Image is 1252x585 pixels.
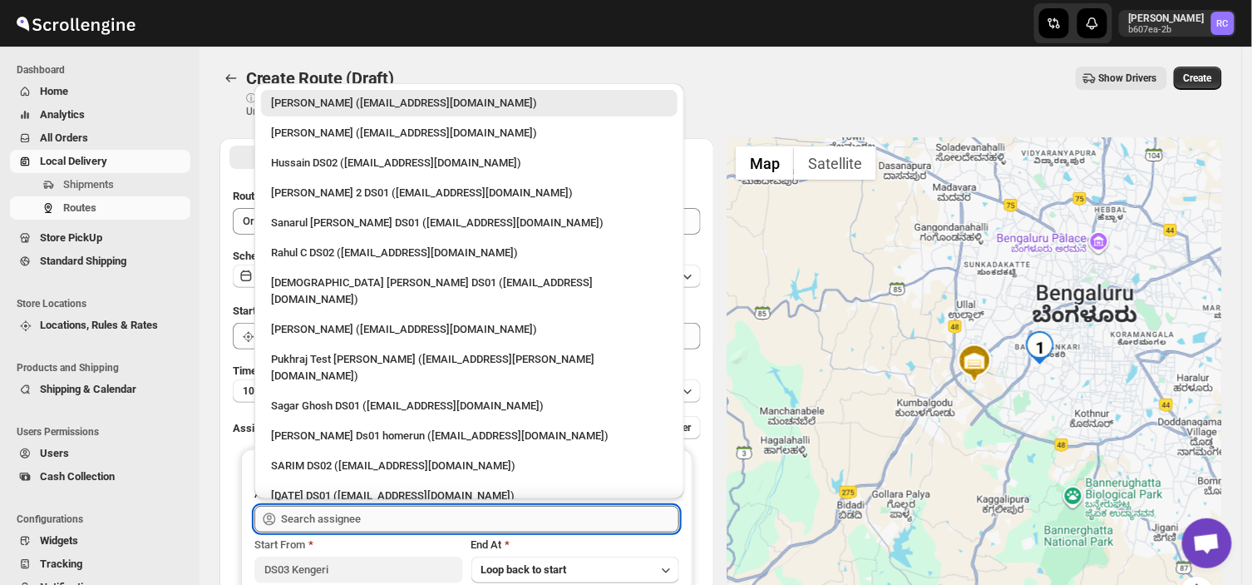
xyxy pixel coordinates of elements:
span: Start From [254,538,305,551]
span: All Orders [40,131,88,144]
button: All Route Options [229,146,466,169]
span: Tracking [40,558,82,570]
div: [PERSON_NAME] Ds01 homerun ([EMAIL_ADDRESS][DOMAIN_NAME]) [271,428,668,444]
p: ⓘ Shipments can also be added from Shipments menu Unrouted tab [246,92,508,118]
span: Show Drivers [1099,72,1157,85]
span: Route Name [233,190,291,202]
button: Cash Collection [10,465,190,488]
span: Store Locations [17,297,191,310]
div: Sagar Ghosh DS01 ([EMAIL_ADDRESS][DOMAIN_NAME]) [271,398,668,414]
li: Rahul Chopra (pukhraj@home-run.co) [254,90,684,117]
span: Cash Collection [40,470,115,483]
span: Dashboard [17,63,191,77]
div: Sanarul [PERSON_NAME] DS01 ([EMAIL_ADDRESS][DOMAIN_NAME]) [271,215,668,231]
span: Products and Shipping [17,361,191,374]
li: Ali Husain 2 DS01 (petec71113@advitize.com) [254,176,684,206]
button: Users [10,442,190,465]
button: [DATE]|[DATE] [233,265,701,288]
text: RC [1217,18,1229,29]
div: [DATE] DS01 ([EMAIL_ADDRESS][DOMAIN_NAME]) [271,488,668,504]
span: Shipments [63,178,114,191]
span: Start Location (Warehouse) [233,305,364,317]
button: Loop back to start [471,557,679,583]
span: Analytics [40,108,85,121]
button: Locations, Rules & Rates [10,314,190,337]
div: [PERSON_NAME] ([EMAIL_ADDRESS][DOMAIN_NAME]) [271,125,668,141]
button: Routes [10,196,190,220]
button: Analytics [10,103,190,126]
button: [PERSON_NAME]b607ea-2bRahul Chopra [1119,10,1236,37]
button: Show Drivers [1076,67,1167,90]
span: Shipping & Calendar [40,383,136,395]
span: Assign to [233,422,278,434]
span: Rahul Chopra [1211,12,1235,35]
button: 10 minutes [233,379,701,403]
span: Loop back to start [481,563,567,576]
li: Sagar Ghosh DS01 (loneyoj483@downlor.com) [254,389,684,419]
button: All Orders [10,126,190,150]
button: Shipments [10,173,190,196]
button: Show satellite imagery [794,146,876,180]
div: [PERSON_NAME] ([EMAIL_ADDRESS][DOMAIN_NAME]) [271,95,668,112]
li: Islam Laskar DS01 (vixib74172@ikowat.com) [254,266,684,313]
li: Vikas Rathod (lolegiy458@nalwan.com) [254,313,684,343]
span: Routes [63,201,96,214]
span: Create [1184,72,1212,85]
li: Raja DS01 (gasecig398@owlny.com) [254,479,684,509]
a: Open chat [1182,518,1232,568]
div: [DEMOGRAPHIC_DATA] [PERSON_NAME] DS01 ([EMAIL_ADDRESS][DOMAIN_NAME]) [271,275,668,308]
button: Create [1174,67,1222,90]
div: SARIM DS02 ([EMAIL_ADDRESS][DOMAIN_NAME]) [271,458,668,474]
span: Create Route (Draft) [246,68,394,88]
button: Show street map [736,146,794,180]
button: Shipping & Calendar [10,378,190,401]
img: ScrollEngine [13,2,138,44]
span: Scheduled for [233,250,299,262]
span: Users Permissions [17,425,191,439]
span: Configurations [17,513,191,526]
span: Standard Shipping [40,255,126,267]
div: 1 [1023,331,1057,364]
input: Search assignee [281,506,679,533]
div: [PERSON_NAME] 2 DS01 ([EMAIL_ADDRESS][DOMAIN_NAME]) [271,185,668,201]
div: Pukhraj Test [PERSON_NAME] ([EMAIL_ADDRESS][PERSON_NAME][DOMAIN_NAME]) [271,351,668,384]
li: Pukhraj Test Grewal (lesogip197@pariag.com) [254,343,684,389]
span: 10 minutes [243,384,293,398]
li: Rahul C DS02 (rahul.chopra@home-run.co) [254,236,684,266]
span: Store PickUp [40,231,102,244]
p: b607ea-2b [1129,25,1205,35]
li: Mujakkir Benguli (voweh79617@daypey.com) [254,117,684,146]
li: SARIM DS02 (xititor414@owlny.com) [254,449,684,479]
button: Routes [219,67,243,90]
span: Local Delivery [40,155,107,167]
div: Rahul C DS02 ([EMAIL_ADDRESS][DOMAIN_NAME]) [271,245,668,261]
button: Tracking [10,553,190,576]
span: Home [40,85,68,97]
li: Sanarul Haque DS01 (fefifag638@adosnan.com) [254,206,684,236]
span: Time Per Stop [233,364,300,377]
span: Widgets [40,534,78,547]
button: Widgets [10,529,190,553]
div: Hussain DS02 ([EMAIL_ADDRESS][DOMAIN_NAME]) [271,155,668,171]
button: Home [10,80,190,103]
li: Hussain DS02 (jarav60351@abatido.com) [254,146,684,176]
div: [PERSON_NAME] ([EMAIL_ADDRESS][DOMAIN_NAME]) [271,321,668,338]
span: Locations, Rules & Rates [40,319,158,331]
p: [PERSON_NAME] [1129,12,1205,25]
input: Eg: Bengaluru Route [233,208,701,235]
li: Sourav Ds01 homerun (bamij29633@eluxeer.com) [254,419,684,449]
div: End At [471,537,679,553]
span: Users [40,447,69,459]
